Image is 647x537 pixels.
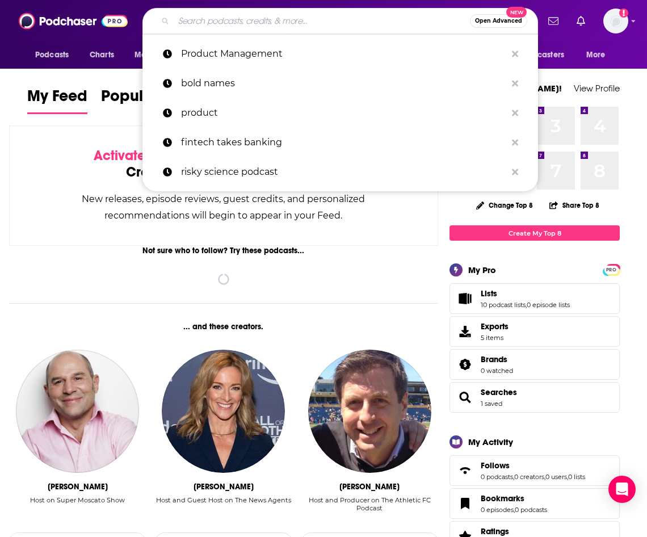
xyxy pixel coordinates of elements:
[339,482,400,492] div: Mark Chapman
[481,493,524,504] span: Bookmarks
[481,460,585,471] a: Follows
[449,225,620,241] a: Create My Top 8
[27,44,83,66] button: open menu
[453,463,476,479] a: Follows
[608,476,636,503] div: Open Intercom Messenger
[48,482,108,492] div: Vincent Moscato
[9,246,438,255] div: Not sure who to follow? Try these podcasts...
[94,147,210,164] span: Activate your Feed
[604,265,618,274] a: PRO
[481,526,509,536] span: Ratings
[481,354,507,364] span: Brands
[526,301,527,309] span: ,
[35,47,69,63] span: Podcasts
[453,496,476,511] a: Bookmarks
[27,86,87,114] a: My Feed
[449,316,620,347] a: Exports
[481,400,502,408] a: 1 saved
[481,301,526,309] a: 10 podcast lists
[181,98,506,128] p: product
[9,322,438,332] div: ... and these creators.
[101,86,198,112] span: Popular Feed
[544,11,563,31] a: Show notifications dropdown
[545,473,567,481] a: 0 users
[142,69,538,98] a: bold names
[90,47,114,63] span: Charts
[142,39,538,69] a: Product Management
[481,387,517,397] a: Searches
[469,198,540,212] button: Change Top 8
[156,496,291,504] div: Host and Guest Host on The News Agents
[603,9,628,33] span: Logged in as nshort92
[468,265,496,275] div: My Pro
[194,482,254,492] div: Gabby Logan
[481,493,547,504] a: Bookmarks
[574,83,620,94] a: View Profile
[174,12,470,30] input: Search podcasts, credits, & more...
[449,455,620,486] span: Follows
[506,7,527,18] span: New
[30,496,125,504] div: Host on Super Moscato Show
[481,288,497,299] span: Lists
[449,488,620,519] span: Bookmarks
[568,473,585,481] a: 0 lists
[544,473,545,481] span: ,
[549,194,600,216] button: Share Top 8
[578,44,620,66] button: open menu
[514,473,544,481] a: 0 creators
[453,356,476,372] a: Brands
[603,9,628,33] button: Show profile menu
[481,321,509,332] span: Exports
[135,47,175,63] span: Monitoring
[181,69,506,98] p: bold names
[514,506,515,514] span: ,
[515,506,547,514] a: 0 podcasts
[66,148,381,181] div: by following Podcasts, Creators, Lists, and other Users!
[481,506,514,514] a: 0 episodes
[30,496,125,521] div: Host on Super Moscato Show
[603,9,628,33] img: User Profile
[142,128,538,157] a: fintech takes banking
[481,288,570,299] a: Lists
[567,473,568,481] span: ,
[475,18,522,24] span: Open Advanced
[156,496,291,521] div: Host and Guest Host on The News Agents
[453,324,476,339] span: Exports
[604,266,618,274] span: PRO
[481,334,509,342] span: 5 items
[481,473,513,481] a: 0 podcasts
[453,291,476,307] a: Lists
[101,86,198,114] a: Popular Feed
[127,44,190,66] button: open menu
[513,473,514,481] span: ,
[619,9,628,18] svg: Add a profile image
[142,98,538,128] a: product
[481,526,547,536] a: Ratings
[449,382,620,413] span: Searches
[481,460,510,471] span: Follows
[586,47,606,63] span: More
[481,367,513,375] a: 0 watched
[181,39,506,69] p: Product Management
[453,389,476,405] a: Searches
[162,350,285,473] img: Gabby Logan
[502,44,581,66] button: open menu
[181,157,506,187] p: risky science podcast
[481,354,513,364] a: Brands
[142,8,538,34] div: Search podcasts, credits, & more...
[301,496,438,512] div: Host and Producer on The Athletic FC Podcast
[19,10,128,32] img: Podchaser - Follow, Share and Rate Podcasts
[308,350,431,473] img: Mark Chapman
[449,349,620,380] span: Brands
[66,191,381,224] div: New releases, episode reviews, guest credits, and personalized recommendations will begin to appe...
[470,14,527,28] button: Open AdvancedNew
[16,350,139,473] img: Vincent Moscato
[468,437,513,447] div: My Activity
[142,157,538,187] a: risky science podcast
